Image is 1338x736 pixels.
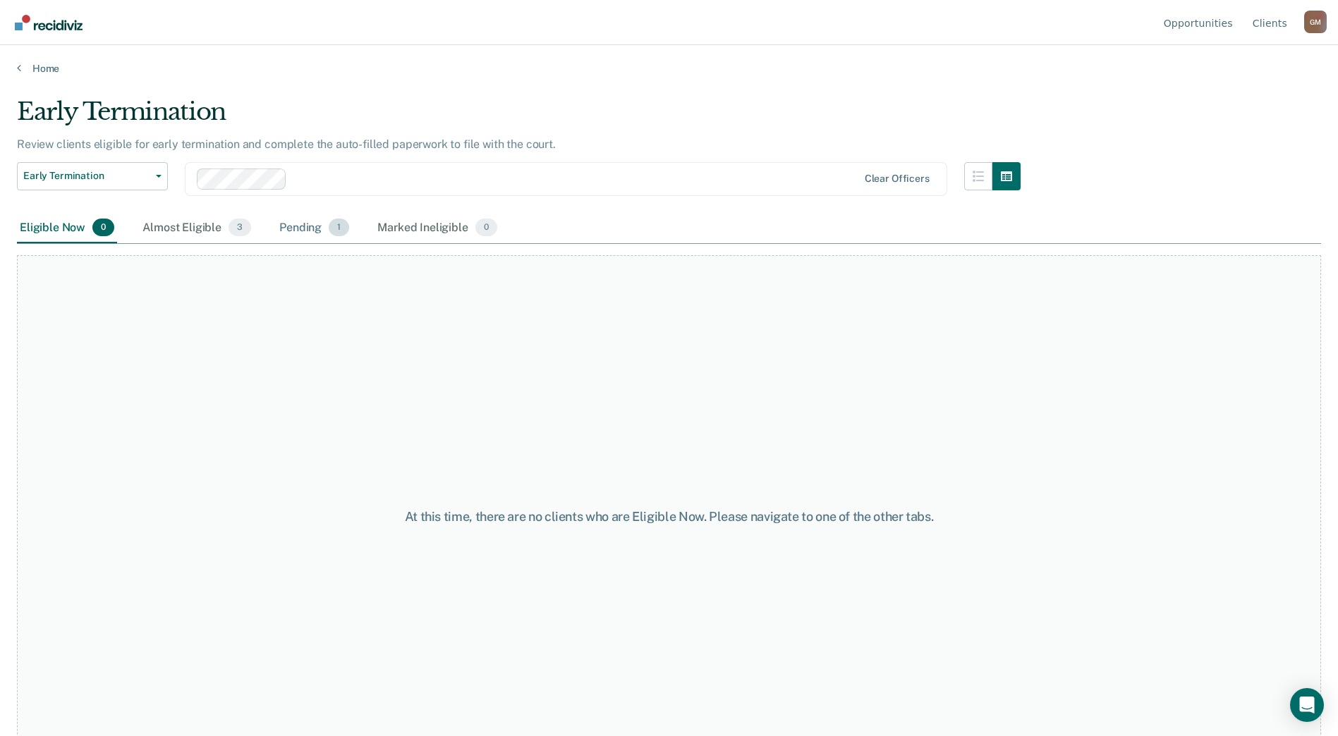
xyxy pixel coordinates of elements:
[1290,688,1324,722] div: Open Intercom Messenger
[329,219,349,237] span: 1
[17,213,117,244] div: Eligible Now0
[15,15,83,30] img: Recidiviz
[1304,11,1327,33] button: Profile dropdown button
[140,213,254,244] div: Almost Eligible3
[1304,11,1327,33] div: G M
[229,219,251,237] span: 3
[276,213,352,244] div: Pending1
[17,62,1321,75] a: Home
[475,219,497,237] span: 0
[17,162,168,190] button: Early Termination
[343,509,995,525] div: At this time, there are no clients who are Eligible Now. Please navigate to one of the other tabs.
[375,213,500,244] div: Marked Ineligible0
[92,219,114,237] span: 0
[865,173,930,185] div: Clear officers
[17,97,1021,137] div: Early Termination
[23,170,150,182] span: Early Termination
[17,137,556,151] p: Review clients eligible for early termination and complete the auto-filled paperwork to file with...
